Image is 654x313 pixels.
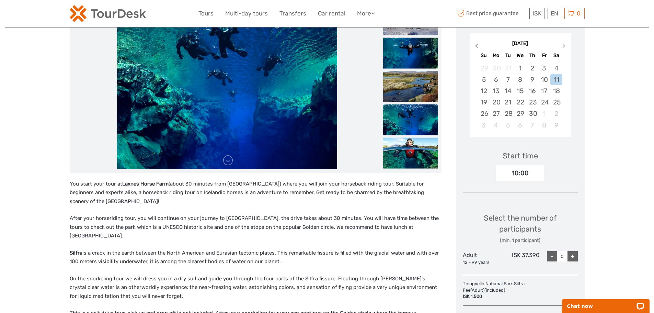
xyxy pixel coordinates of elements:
img: 29ce9ca6cabe4071a545761dbf704e5d_slider_thumbnail.jpeg [383,37,438,68]
div: Choose Friday, April 10th, 2026 [538,74,550,85]
div: Choose Wednesday, April 29th, 2026 [514,108,526,119]
img: 73f557e94b6545f880fcd9ba18ada2c0_main_slider.jpeg [117,4,337,169]
div: Su [478,51,490,60]
div: Choose Monday, April 27th, 2026 [490,108,502,119]
div: Choose Tuesday, April 7th, 2026 [502,74,514,85]
div: Sa [550,51,562,60]
button: Next Month [559,42,570,53]
a: Car rental [318,9,345,19]
div: Choose Thursday, April 9th, 2026 [526,74,538,85]
div: 10:00 [496,165,544,181]
a: More [357,9,375,19]
span: ISK [532,10,541,17]
div: ISK 1,500 [463,293,546,300]
div: Not available Sunday, March 29th, 2026 [478,63,490,74]
div: Choose Friday, April 3rd, 2026 [538,63,550,74]
div: Adult [463,251,501,266]
strong: Laxnes Horse Farm [122,181,169,187]
div: Choose Wednesday, April 15th, 2026 [514,85,526,97]
div: [DATE] [470,40,571,47]
div: Choose Sunday, April 19th, 2026 [478,97,490,108]
iframe: LiveChat chat widget [558,291,654,313]
span: 0 [576,10,582,17]
a: Multi-day tours [225,9,268,19]
div: EN [548,8,561,19]
div: Thingvellir National Park Silfra Fee (Adult) (included) [463,281,549,300]
p: After your horseriding tour, you will continue on your journey to [GEOGRAPHIC_DATA], the drive ta... [70,214,441,241]
div: Not available Monday, March 30th, 2026 [490,63,502,74]
div: 12 - 99 years [463,259,501,266]
div: Choose Tuesday, April 21st, 2026 [502,97,514,108]
img: 2c8f139cdfb2472590374953f4590ee0_slider_thumbnail.jpeg [383,137,438,168]
img: 6bd4765235914b3fa70f95ed51cfd4e2_slider_thumbnail.jpeg [383,71,438,102]
div: Choose Thursday, April 23rd, 2026 [526,97,538,108]
div: Choose Saturday, April 4th, 2026 [550,63,562,74]
div: Choose Saturday, April 25th, 2026 [550,97,562,108]
div: (min. 1 participant) [463,237,578,244]
div: Choose Saturday, May 2nd, 2026 [550,108,562,119]
div: Choose Wednesday, April 22nd, 2026 [514,97,526,108]
div: Not available Friday, May 1st, 2026 [538,108,550,119]
a: Transfers [279,9,306,19]
strong: Silfra [70,250,82,256]
div: Choose Thursday, April 2nd, 2026 [526,63,538,74]
p: is a crack in the earth between the North American and Eurasian tectonic plates. This remarkable ... [70,249,441,266]
div: Choose Tuesday, May 5th, 2026 [502,120,514,131]
div: Choose Monday, April 13th, 2026 [490,85,502,97]
div: Choose Sunday, May 3rd, 2026 [478,120,490,131]
div: Choose Saturday, April 11th, 2026 [550,74,562,85]
div: Choose Monday, May 4th, 2026 [490,120,502,131]
span: Best price guarantee [456,8,528,19]
div: Choose Sunday, April 26th, 2026 [478,108,490,119]
div: Tu [502,51,514,60]
div: We [514,51,526,60]
div: Fr [538,51,550,60]
div: Choose Thursday, April 30th, 2026 [526,108,538,119]
div: Not available Tuesday, March 31st, 2026 [502,63,514,74]
img: 120-15d4194f-c635-41b9-a512-a3cb382bfb57_logo_small.png [70,5,146,22]
div: Choose Tuesday, April 28th, 2026 [502,108,514,119]
img: 73f557e94b6545f880fcd9ba18ada2c0_slider_thumbnail.jpeg [383,104,438,135]
div: - [547,251,557,261]
div: Select the number of participants [463,213,578,244]
div: Choose Sunday, April 12th, 2026 [478,85,490,97]
div: ISK 37,390 [501,251,539,266]
div: month 2026-04 [472,63,569,131]
button: Previous Month [470,42,481,53]
div: Mo [490,51,502,60]
div: Choose Monday, April 20th, 2026 [490,97,502,108]
div: Choose Saturday, May 9th, 2026 [550,120,562,131]
div: Choose Friday, April 17th, 2026 [538,85,550,97]
div: Choose Wednesday, April 8th, 2026 [514,74,526,85]
div: Choose Thursday, May 7th, 2026 [526,120,538,131]
div: + [567,251,578,261]
p: You start your tour at (about 30 minutes from [GEOGRAPHIC_DATA]) where you will join your horseba... [70,180,441,206]
div: Choose Friday, May 8th, 2026 [538,120,550,131]
div: Choose Wednesday, May 6th, 2026 [514,120,526,131]
div: Start time [503,150,538,161]
div: Choose Friday, April 24th, 2026 [538,97,550,108]
div: Choose Saturday, April 18th, 2026 [550,85,562,97]
div: Choose Monday, April 6th, 2026 [490,74,502,85]
p: On the snorkeling tour we will dress you in a dry suit and guide you through the four parts of th... [70,275,441,301]
div: Choose Thursday, April 16th, 2026 [526,85,538,97]
div: Choose Tuesday, April 14th, 2026 [502,85,514,97]
div: Th [526,51,538,60]
div: Choose Wednesday, April 1st, 2026 [514,63,526,74]
div: Choose Sunday, April 5th, 2026 [478,74,490,85]
a: Tours [198,9,214,19]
